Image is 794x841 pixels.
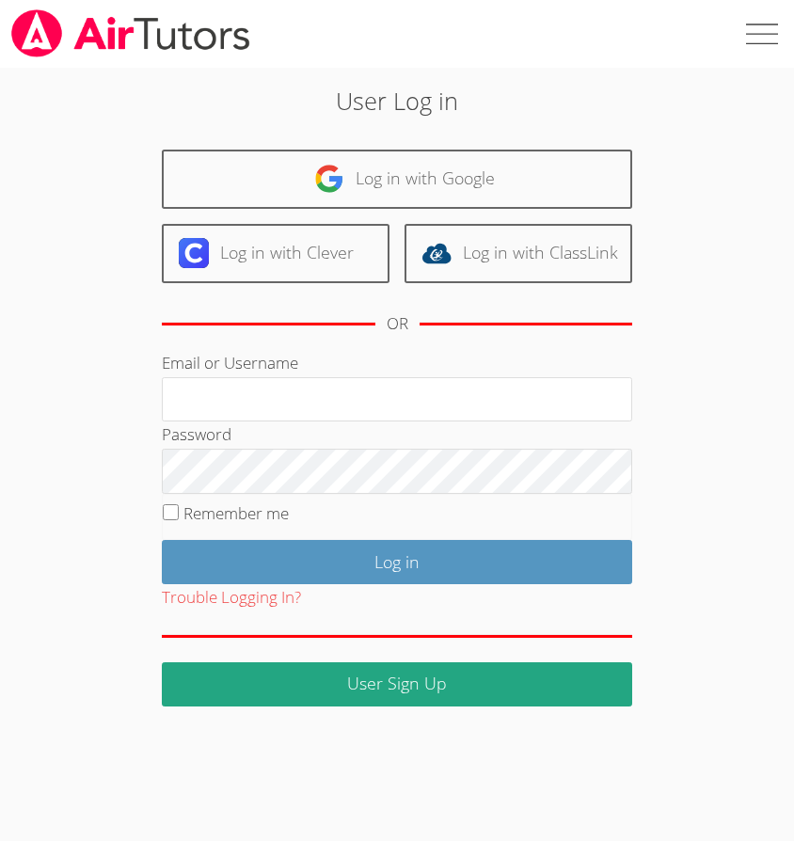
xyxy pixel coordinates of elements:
label: Email or Username [162,352,298,373]
a: User Sign Up [162,662,632,706]
input: Log in [162,540,632,584]
img: google-logo-50288ca7cdecda66e5e0955fdab243c47b7ad437acaf1139b6f446037453330a.svg [314,164,344,194]
label: Password [162,423,231,445]
img: airtutors_banner-c4298cdbf04f3fff15de1276eac7730deb9818008684d7c2e4769d2f7ddbe033.png [9,9,252,57]
a: Log in with Clever [162,224,389,283]
div: OR [387,310,408,338]
h2: User Log in [111,83,683,119]
a: Log in with Google [162,150,632,209]
a: Log in with ClassLink [405,224,632,283]
button: Trouble Logging In? [162,584,301,611]
img: clever-logo-6eab21bc6e7a338710f1a6ff85c0baf02591cd810cc4098c63d3a4b26e2feb20.svg [179,238,209,268]
label: Remember me [183,502,289,524]
img: classlink-logo-d6bb404cc1216ec64c9a2012d9dc4662098be43eaf13dc465df04b49fa7ab582.svg [421,238,452,268]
